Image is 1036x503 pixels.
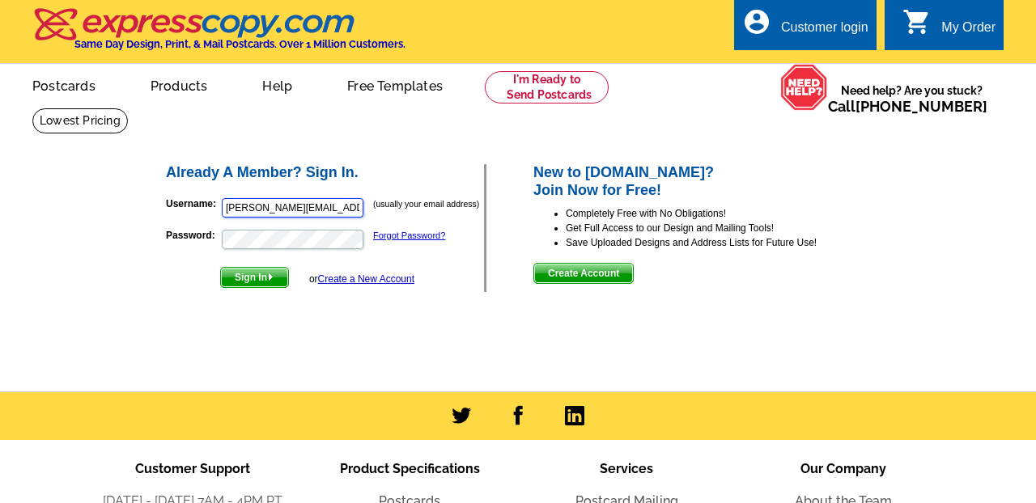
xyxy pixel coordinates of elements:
[32,19,405,50] a: Same Day Design, Print, & Mail Postcards. Over 1 Million Customers.
[309,272,414,286] div: or
[236,66,318,104] a: Help
[221,268,288,287] span: Sign In
[828,98,987,115] span: Call
[533,164,873,199] h2: New to [DOMAIN_NAME]? Join Now for Free!
[166,164,484,182] h2: Already A Member? Sign In.
[742,7,771,36] i: account_circle
[74,38,405,50] h4: Same Day Design, Print, & Mail Postcards. Over 1 Million Customers.
[340,461,480,476] span: Product Specifications
[800,461,886,476] span: Our Company
[166,197,220,211] label: Username:
[125,66,234,104] a: Products
[373,230,445,240] a: Forgot Password?
[220,267,289,288] button: Sign In
[135,461,250,476] span: Customer Support
[534,264,633,283] span: Create Account
[318,273,414,285] a: Create a New Account
[166,228,220,243] label: Password:
[321,66,469,104] a: Free Templates
[566,235,873,250] li: Save Uploaded Designs and Address Lists for Future Use!
[781,20,868,43] div: Customer login
[742,18,868,38] a: account_circle Customer login
[566,221,873,235] li: Get Full Access to our Design and Mailing Tools!
[941,20,996,43] div: My Order
[828,82,996,115] span: Need help? Are you stuck?
[902,7,932,36] i: shopping_cart
[600,461,653,476] span: Services
[780,64,828,111] img: help
[533,263,634,284] button: Create Account
[902,18,996,38] a: shopping_cart My Order
[566,206,873,221] li: Completely Free with No Obligations!
[373,199,479,209] small: (usually your email address)
[856,98,987,115] a: [PHONE_NUMBER]
[6,66,121,104] a: Postcards
[267,273,274,281] img: button-next-arrow-white.png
